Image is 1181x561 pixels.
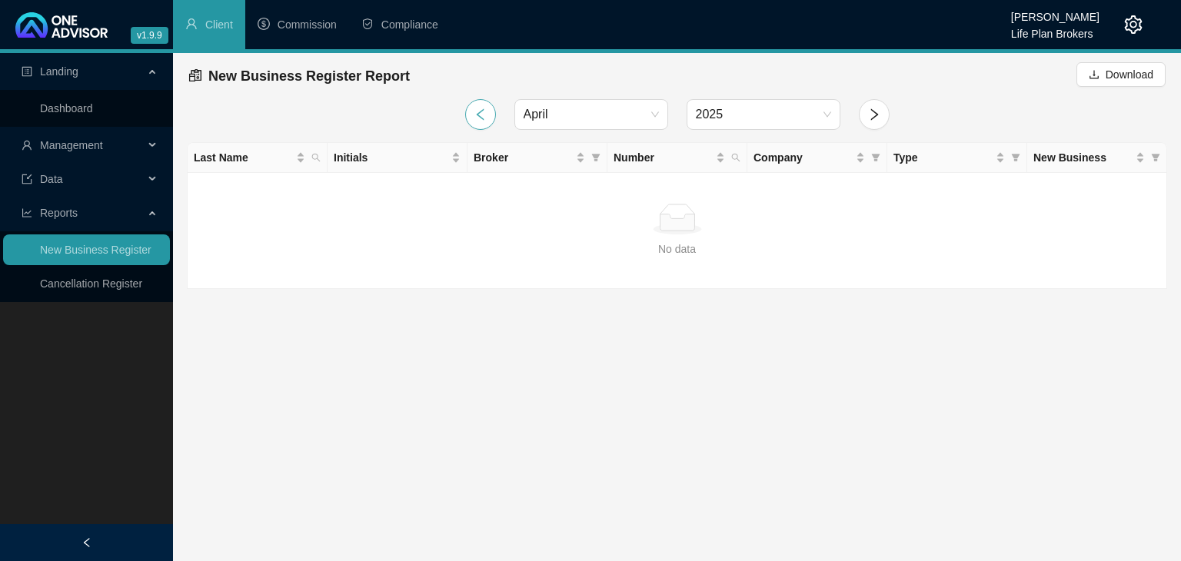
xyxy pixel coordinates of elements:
[1033,149,1133,166] span: New Business
[696,100,831,129] span: 2025
[868,146,883,169] span: filter
[188,143,328,173] th: Last Name
[1011,153,1020,162] span: filter
[1027,143,1167,173] th: New Business
[614,149,713,166] span: Number
[893,149,993,166] span: Type
[328,143,467,173] th: Initials
[361,18,374,30] span: safety
[887,143,1027,173] th: Type
[1011,21,1099,38] div: Life Plan Brokers
[381,18,438,31] span: Compliance
[40,65,78,78] span: Landing
[747,143,887,173] th: Company
[188,68,202,82] span: reconciliation
[185,18,198,30] span: user
[82,537,92,548] span: left
[40,139,103,151] span: Management
[334,149,448,166] span: Initials
[278,18,337,31] span: Commission
[22,140,32,151] span: user
[731,153,740,162] span: search
[1124,15,1143,34] span: setting
[15,12,108,38] img: 2df55531c6924b55f21c4cf5d4484680-logo-light.svg
[22,66,32,77] span: profile
[1106,66,1153,83] span: Download
[131,27,168,44] span: v1.9.9
[474,108,487,121] span: left
[205,18,233,31] span: Client
[40,207,78,219] span: Reports
[871,153,880,162] span: filter
[591,153,600,162] span: filter
[1151,153,1160,162] span: filter
[474,149,573,166] span: Broker
[1089,69,1099,80] span: download
[524,100,659,129] span: April
[867,108,881,121] span: right
[754,149,853,166] span: Company
[467,143,607,173] th: Broker
[1008,146,1023,169] span: filter
[22,174,32,184] span: import
[1076,62,1166,87] button: Download
[208,68,410,84] span: New Business Register Report
[40,173,63,185] span: Data
[40,102,93,115] a: Dashboard
[308,146,324,169] span: search
[194,149,293,166] span: Last Name
[258,18,270,30] span: dollar
[40,244,151,256] a: New Business Register
[607,143,747,173] th: Number
[1011,4,1099,21] div: [PERSON_NAME]
[200,241,1154,257] div: No data
[22,207,32,218] span: line-chart
[728,146,744,169] span: search
[588,146,604,169] span: filter
[1148,146,1163,169] span: filter
[40,277,142,290] a: Cancellation Register
[311,153,321,162] span: search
